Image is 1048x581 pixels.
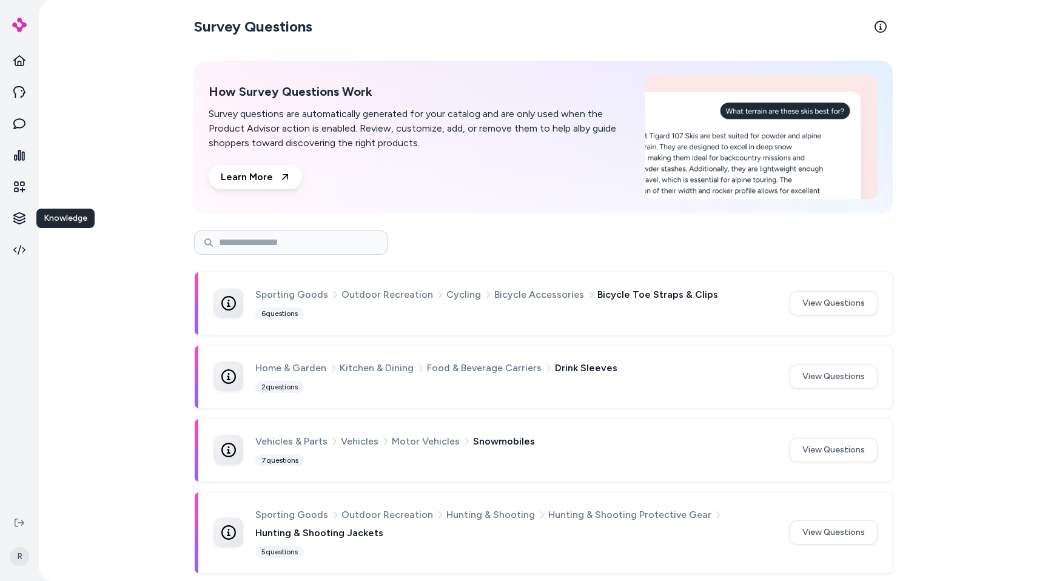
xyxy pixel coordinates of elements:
[392,434,460,449] span: Motor Vehicles
[209,107,631,150] p: Survey questions are automatically generated for your catalog and are only used when the Product ...
[790,291,878,315] button: View Questions
[36,209,95,228] div: Knowledge
[255,507,328,523] span: Sporting Goods
[209,84,631,99] h2: How Survey Questions Work
[209,165,302,189] a: Learn More
[194,17,312,36] h2: Survey Questions
[341,434,378,449] span: Vehicles
[473,434,535,449] span: Snowmobiles
[10,547,29,566] span: R
[7,537,32,576] button: R
[790,520,878,545] button: View Questions
[255,360,326,376] span: Home & Garden
[427,360,542,376] span: Food & Beverage Carriers
[494,287,584,303] span: Bicycle Accessories
[255,525,383,541] span: Hunting & Shooting Jackets
[446,287,481,303] span: Cycling
[555,360,617,376] span: Drink Sleeves
[255,454,304,466] div: 7 questions
[255,307,304,320] div: 6 questions
[341,507,433,523] span: Outdoor Recreation
[255,546,304,558] div: 5 questions
[645,75,878,199] img: How Survey Questions Work
[548,507,711,523] span: Hunting & Shooting Protective Gear
[255,434,327,449] span: Vehicles & Parts
[790,364,878,389] button: View Questions
[255,287,328,303] span: Sporting Goods
[340,360,414,376] span: Kitchen & Dining
[341,287,433,303] span: Outdoor Recreation
[446,507,535,523] span: Hunting & Shooting
[255,381,304,393] div: 2 questions
[790,438,878,462] button: View Questions
[12,18,27,32] img: alby Logo
[597,287,718,303] span: Bicycle Toe Straps & Clips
